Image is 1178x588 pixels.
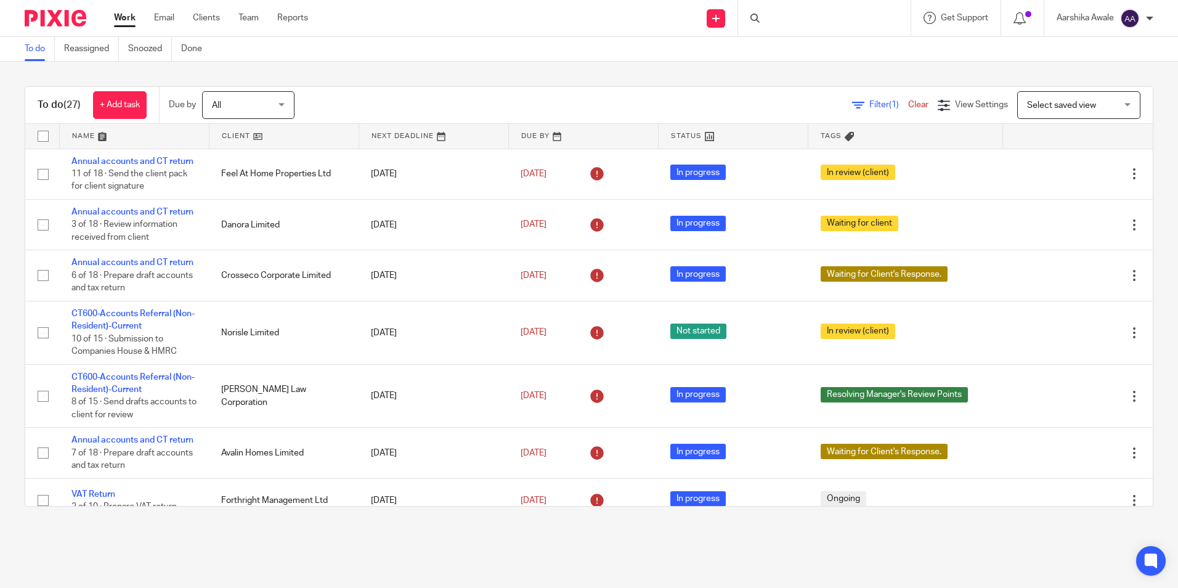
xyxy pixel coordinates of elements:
[821,266,948,282] span: Waiting for Client's Response.
[821,324,895,339] span: In review (client)
[670,216,726,231] span: In progress
[71,373,195,394] a: CT600-Accounts Referral (Non-Resident)-Current
[71,335,177,356] span: 10 of 15 · Submission to Companies House & HMRC
[821,216,898,231] span: Waiting for client
[209,364,359,428] td: [PERSON_NAME] Law Corporation
[521,169,546,178] span: [DATE]
[209,149,359,199] td: Feel At Home Properties Ltd
[521,329,546,337] span: [DATE]
[209,301,359,364] td: Norisle Limited
[670,266,726,282] span: In progress
[908,100,928,109] a: Clear
[670,491,726,507] span: In progress
[359,199,508,250] td: [DATE]
[1027,101,1096,110] span: Select saved view
[670,387,726,402] span: In progress
[670,165,726,180] span: In progress
[71,271,193,293] span: 6 of 18 · Prepare draft accounts and tax return
[670,444,726,459] span: In progress
[521,271,546,280] span: [DATE]
[209,428,359,478] td: Avalin Homes Limited
[821,444,948,459] span: Waiting for Client's Response.
[25,10,86,27] img: Pixie
[93,91,147,119] a: + Add task
[63,100,81,110] span: (27)
[71,309,195,330] a: CT600-Accounts Referral (Non-Resident)-Current
[821,491,866,507] span: Ongoing
[670,324,726,339] span: Not started
[521,391,546,400] span: [DATE]
[71,436,193,444] a: Annual accounts and CT return
[359,364,508,428] td: [DATE]
[821,133,842,139] span: Tags
[71,398,197,420] span: 8 of 15 · Send drafts accounts to client for review
[64,37,119,61] a: Reassigned
[209,250,359,301] td: Crosseco Corporate Limited
[71,490,115,499] a: VAT Return
[955,100,1008,109] span: View Settings
[71,502,177,511] span: 2 of 10 · Prepare VAT return
[869,100,908,109] span: Filter
[277,12,308,24] a: Reports
[359,301,508,364] td: [DATE]
[25,37,55,61] a: To do
[359,478,508,522] td: [DATE]
[71,449,193,470] span: 7 of 18 · Prepare draft accounts and tax return
[169,99,196,111] p: Due by
[212,101,221,110] span: All
[359,428,508,478] td: [DATE]
[521,449,546,457] span: [DATE]
[941,14,988,22] span: Get Support
[71,157,193,166] a: Annual accounts and CT return
[521,221,546,229] span: [DATE]
[38,99,81,112] h1: To do
[114,12,136,24] a: Work
[71,169,187,191] span: 11 of 18 · Send the client pack for client signature
[238,12,259,24] a: Team
[359,250,508,301] td: [DATE]
[889,100,899,109] span: (1)
[71,208,193,216] a: Annual accounts and CT return
[521,496,546,505] span: [DATE]
[359,149,508,199] td: [DATE]
[209,478,359,522] td: Forthright Management Ltd
[209,199,359,250] td: Danora Limited
[1120,9,1140,28] img: svg%3E
[193,12,220,24] a: Clients
[1057,12,1114,24] p: Aarshika Awale
[71,258,193,267] a: Annual accounts and CT return
[71,221,177,242] span: 3 of 18 · Review information received from client
[821,165,895,180] span: In review (client)
[821,387,968,402] span: Resolving Manager's Review Points
[128,37,172,61] a: Snoozed
[181,37,211,61] a: Done
[154,12,174,24] a: Email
